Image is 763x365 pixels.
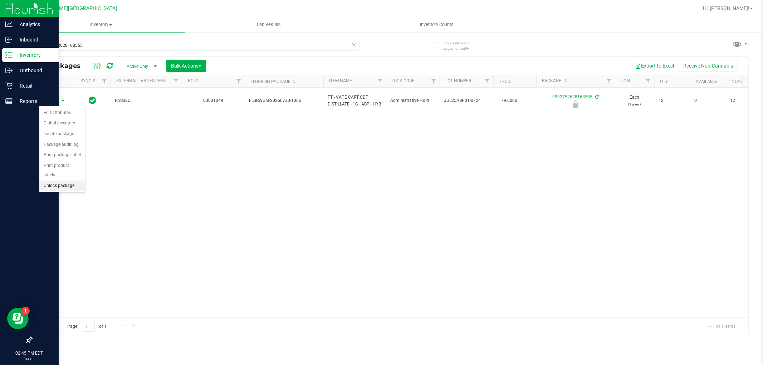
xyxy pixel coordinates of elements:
span: Administrative Hold [390,97,435,104]
span: Each [619,94,650,108]
inline-svg: Retail [5,82,13,89]
inline-svg: Reports [5,98,13,105]
span: Lab Results [247,21,290,28]
a: Package ID [542,78,566,83]
a: Lab Results [185,17,353,32]
span: Inventory [17,21,185,28]
a: Filter [642,75,654,87]
iframe: Resource center [7,308,29,329]
p: Retail [13,82,55,90]
p: Inbound [13,35,55,44]
a: UOM [621,78,630,83]
a: Sync Status [80,78,108,83]
p: (1 g ea.) [619,101,650,108]
span: Include items not tagged for facility [442,40,478,51]
a: THC% [499,79,511,84]
span: PASSED [115,97,178,104]
span: FLSRWGM-20250730-1066 [249,97,319,104]
p: Reports [13,97,55,105]
p: [DATE] [3,356,55,362]
span: In Sync [89,95,97,105]
a: Filter [233,75,245,87]
span: Clear [352,40,357,49]
p: Outbound [13,66,55,75]
a: Filter [170,75,182,87]
a: Filter [428,75,440,87]
span: JUL25ABP01-0724 [444,97,489,104]
inline-svg: Outbound [5,67,13,74]
a: Filter [99,75,111,87]
input: 1 [82,321,95,332]
a: 00001049 [204,98,224,103]
span: 12 [659,97,686,104]
a: Lot Number [445,78,471,83]
span: All Packages [37,62,88,70]
li: Global inventory [39,118,85,129]
a: Flourish Package ID [250,79,295,84]
button: Export to Excel [631,60,679,72]
input: Search Package ID, Item Name, SKU, Lot or Part Number... [31,40,360,51]
a: Inventory Counts [353,17,520,32]
span: 0 [694,97,722,104]
span: 1 - 1 of 1 items [701,321,741,331]
a: Filter [374,75,386,87]
span: [PERSON_NAME][GEOGRAPHIC_DATA] [29,5,117,11]
iframe: Resource center unread badge [21,307,30,315]
span: Inventory Counts [410,21,463,28]
p: 02:45 PM EDT [3,350,55,356]
li: Locate package [39,129,85,139]
li: Unlock package [39,181,85,191]
span: 79.6000 [498,95,521,106]
span: Page of 1 [61,321,113,332]
a: External Lab Test Result [116,78,172,83]
a: Lock Code [392,78,415,83]
a: Inventory [17,17,185,32]
inline-svg: Inventory [5,51,13,59]
p: Inventory [13,51,55,59]
span: Bulk Actions [171,63,201,69]
span: select [59,96,68,106]
div: Administrative Hold [535,100,616,108]
inline-svg: Inbound [5,36,13,43]
li: Print product labels [39,161,85,180]
span: Hi, [PERSON_NAME]! [703,5,749,11]
a: Filter [481,75,493,87]
inline-svg: Analytics [5,21,13,28]
a: 9992752628168555 [552,94,592,99]
li: Edit attributes [39,108,85,118]
a: Item Name [329,78,352,83]
button: Bulk Actions [166,60,206,72]
a: Qty [660,79,668,84]
li: Package audit log [39,139,85,150]
a: PO ID [188,78,199,83]
span: Sync from Compliance System [594,94,599,99]
p: Analytics [13,20,55,29]
a: Filter [603,75,615,87]
a: Available [696,79,717,84]
button: Receive Non-Cannabis [679,60,738,72]
li: Print package label [39,150,85,161]
span: FT - VAPE CART CDT DISTILLATE - 1G - ABP - HYB [328,94,382,108]
span: 12 [730,97,757,104]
